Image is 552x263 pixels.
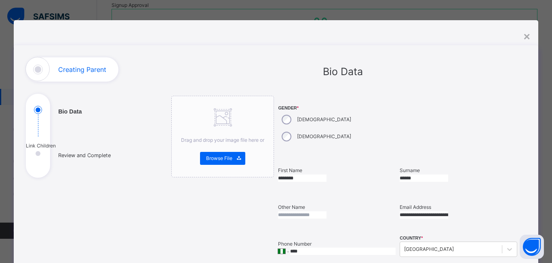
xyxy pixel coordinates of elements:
span: Link Children [26,143,56,149]
label: [DEMOGRAPHIC_DATA] [297,116,351,123]
label: Other Name [278,204,305,210]
label: Email Address [400,204,431,210]
label: Surname [400,167,420,173]
div: × [523,28,530,45]
span: COUNTRY [400,236,423,240]
button: Open asap [520,235,544,259]
label: First Name [278,167,302,173]
span: Drag and drop your image file here or [181,137,264,143]
h1: Creating Parent [58,66,106,73]
span: Browse File [206,155,232,162]
label: [DEMOGRAPHIC_DATA] [297,133,351,140]
div: Drag and drop your image file here orBrowse File [171,96,274,177]
span: Gender [278,105,396,111]
span: Bio Data [323,65,363,78]
label: Phone Number [278,241,312,247]
div: [GEOGRAPHIC_DATA] [404,246,454,253]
